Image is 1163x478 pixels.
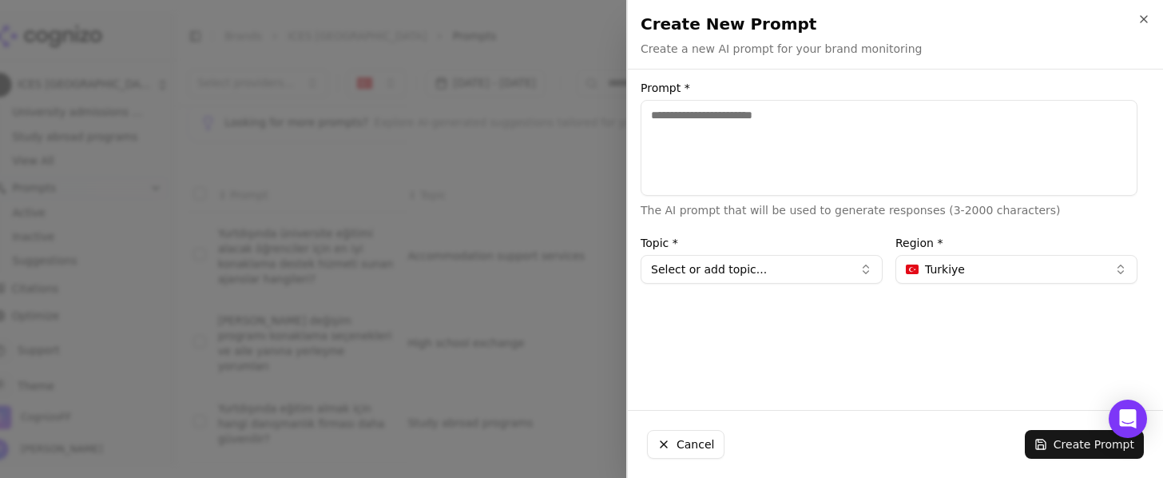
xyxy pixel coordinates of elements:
button: Cancel [647,430,724,459]
label: Topic * [641,237,883,249]
img: Turkiye [906,265,919,274]
p: Create a new AI prompt for your brand monitoring [641,41,922,57]
button: Create Prompt [1025,430,1144,459]
label: Prompt * [641,82,1137,94]
h2: Create New Prompt [641,13,1150,35]
span: Turkiye [925,261,965,277]
button: Select or add topic... [641,255,883,284]
label: Region * [895,237,1137,249]
p: The AI prompt that will be used to generate responses (3-2000 characters) [641,202,1137,218]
